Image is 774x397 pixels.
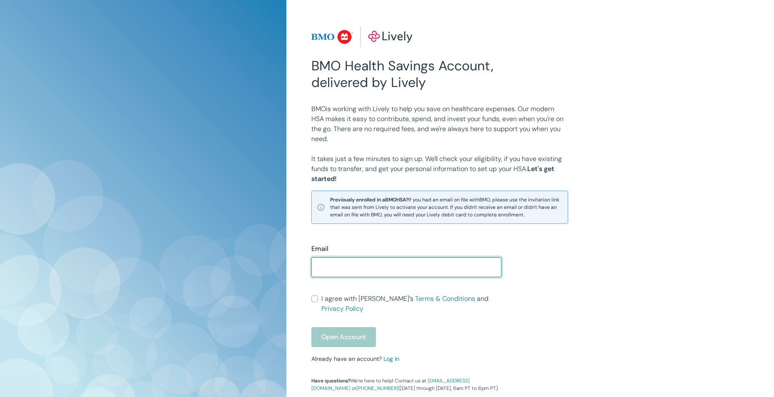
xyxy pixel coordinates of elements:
strong: Previously enrolled in a BMO HSA? [330,196,408,203]
label: Email [311,244,328,254]
a: Privacy Policy [321,304,363,313]
strong: Have questions? [311,377,351,384]
a: Log in [383,355,399,362]
a: [PHONE_NUMBER] [356,385,398,392]
small: Already have an account? [311,355,399,362]
p: It takes just a few minutes to sign up. We'll check your eligibility, if you have existing funds ... [311,154,568,184]
img: Lively [311,27,412,47]
span: If you had an email on file with BMO , please use the invitation link that was sent from Lively t... [330,196,563,218]
h2: BMO Health Savings Account, delivered by Lively [311,57,501,91]
p: We're here to help! Contact us at or ([DATE] through [DATE], 6am PT to 6pm PT). [311,377,501,392]
span: I agree with [PERSON_NAME]’s and [321,294,501,314]
p: BMO is working with Lively to help you save on healthcare expenses. Our modern HSA makes it easy ... [311,104,568,144]
a: Terms & Conditions [415,294,475,303]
